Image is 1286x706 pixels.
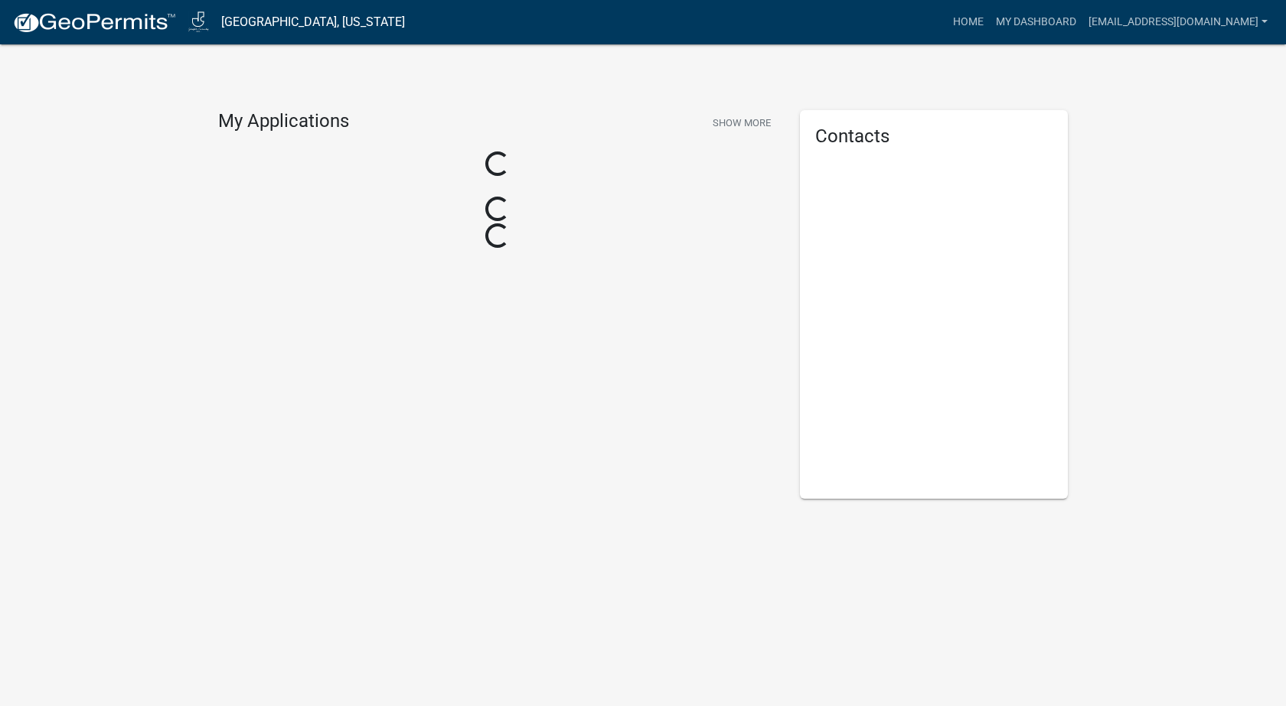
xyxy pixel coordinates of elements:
h5: Contacts [815,125,1053,148]
a: My Dashboard [990,8,1082,37]
h4: My Applications [218,110,349,133]
a: [GEOGRAPHIC_DATA], [US_STATE] [221,9,405,35]
img: Jasper County, Iowa [188,11,209,32]
button: Show More [707,110,777,135]
a: [EMAIL_ADDRESS][DOMAIN_NAME] [1082,8,1274,37]
a: Home [947,8,990,37]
